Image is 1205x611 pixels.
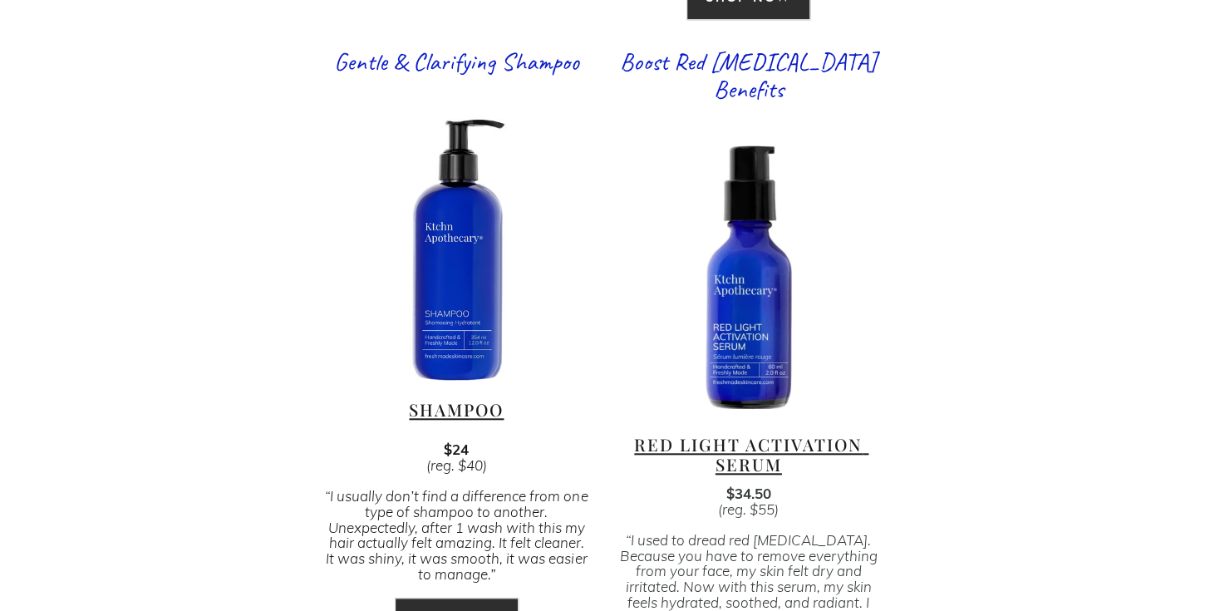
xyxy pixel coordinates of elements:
a: Gentle & Clarifying Shampoo [334,46,579,77]
em: “I usually don’t find a difference from one type of shampoo to another. Unexpectedly, after 1 was... [325,486,591,584]
strong: $34.50 [726,483,771,503]
span: Shampoo [409,398,504,421]
a: Boost Red [MEDICAL_DATA] Benefits [620,46,877,105]
strong: $24 [444,439,469,459]
em: (reg. $40) [426,456,487,475]
span: RED LIGHT ACTIVATION SERUM [634,433,868,475]
em: (reg. $55) [718,500,779,519]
